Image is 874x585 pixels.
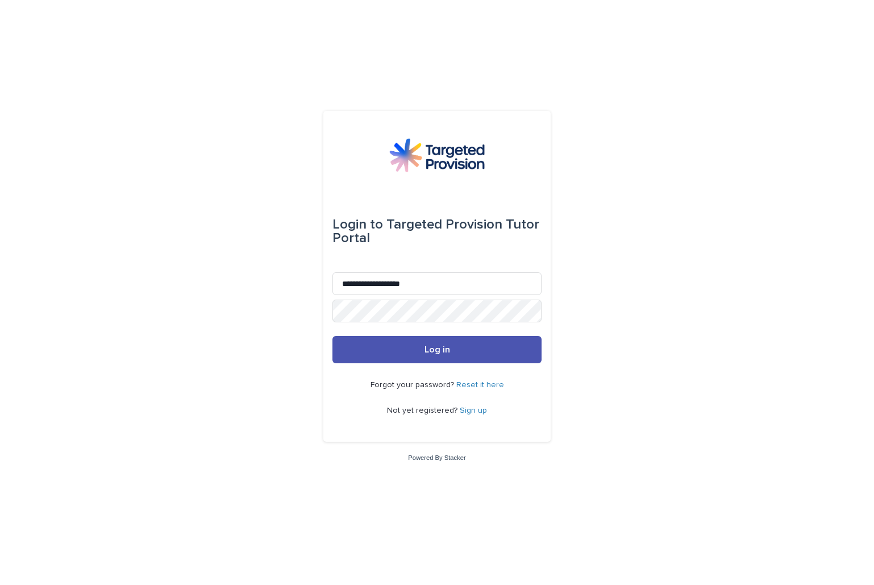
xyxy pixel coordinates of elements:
span: Login to [332,218,383,231]
span: Forgot your password? [371,381,456,389]
a: Reset it here [456,381,504,389]
div: Targeted Provision Tutor Portal [332,209,542,254]
span: Not yet registered? [387,406,460,414]
button: Log in [332,336,542,363]
span: Log in [424,345,450,354]
a: Sign up [460,406,487,414]
img: M5nRWzHhSzIhMunXDL62 [389,138,485,172]
a: Powered By Stacker [408,454,465,461]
